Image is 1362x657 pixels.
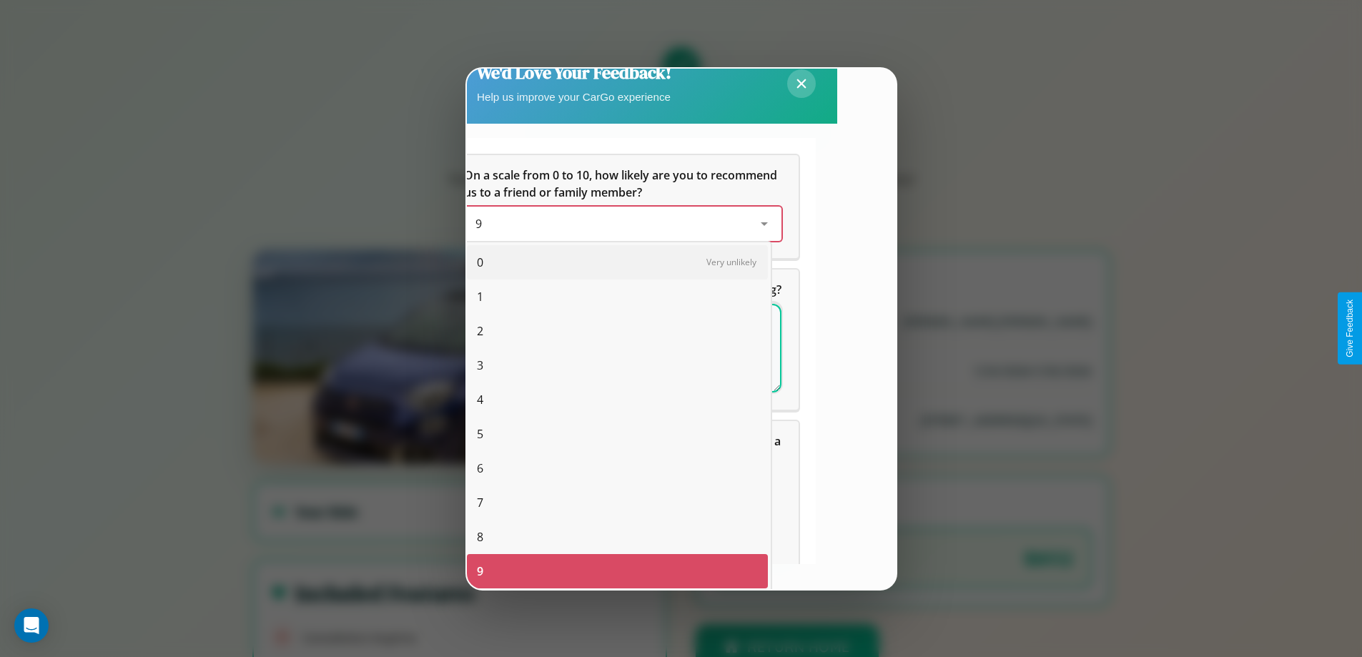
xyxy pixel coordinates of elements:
[477,391,483,408] span: 4
[467,417,768,451] div: 5
[467,245,768,280] div: 0
[467,280,768,314] div: 1
[464,167,781,201] h5: On a scale from 0 to 10, how likely are you to recommend us to a friend or family member?
[464,433,784,466] span: Which of the following features do you value the most in a vehicle?
[706,256,756,268] span: Very unlikely
[467,451,768,485] div: 6
[467,348,768,382] div: 3
[477,61,671,84] h2: We'd Love Your Feedback!
[475,216,482,232] span: 9
[467,382,768,417] div: 4
[464,167,780,200] span: On a scale from 0 to 10, how likely are you to recommend us to a friend or family member?
[477,494,483,511] span: 7
[477,425,483,443] span: 5
[447,155,799,258] div: On a scale from 0 to 10, how likely are you to recommend us to a friend or family member?
[464,282,781,297] span: What can we do to make your experience more satisfying?
[477,563,483,580] span: 9
[14,608,49,643] div: Open Intercom Messenger
[464,207,781,241] div: On a scale from 0 to 10, how likely are you to recommend us to a friend or family member?
[477,528,483,545] span: 8
[477,254,483,271] span: 0
[477,460,483,477] span: 6
[467,554,768,588] div: 9
[477,288,483,305] span: 1
[467,520,768,554] div: 8
[467,588,768,623] div: 10
[467,485,768,520] div: 7
[477,87,671,107] p: Help us improve your CarGo experience
[1345,300,1355,357] div: Give Feedback
[477,322,483,340] span: 2
[477,357,483,374] span: 3
[467,314,768,348] div: 2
